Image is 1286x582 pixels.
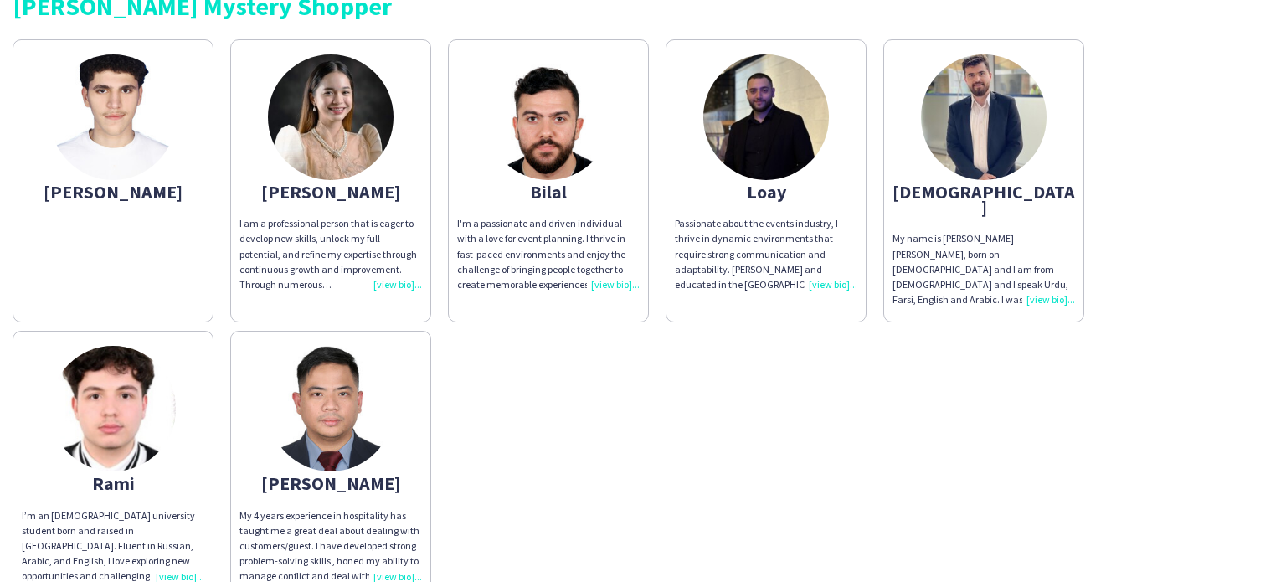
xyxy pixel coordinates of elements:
div: [DEMOGRAPHIC_DATA] [892,184,1075,214]
div: My name is [PERSON_NAME] [PERSON_NAME], born on [DEMOGRAPHIC_DATA] and I am from [DEMOGRAPHIC_DAT... [892,231,1075,307]
img: thumb-66cf0aefdd70a.jpeg [921,54,1047,180]
div: Bilal [457,184,640,199]
div: [PERSON_NAME] [22,184,204,199]
div: [PERSON_NAME] [239,476,422,491]
div: Rami [22,476,204,491]
img: thumb-66318da7cb065.jpg [268,346,394,471]
div: I'm a passionate and driven individual with a love for event planning. I thrive in fast-paced env... [457,216,640,292]
img: thumb-6649f977563d5.jpeg [268,54,394,180]
div: Loay [675,184,857,199]
div: Passionate about the events industry, I thrive in dynamic environments that require strong commun... [675,216,857,292]
div: [PERSON_NAME] [239,184,422,199]
img: thumb-6638d2919bbb7.jpeg [486,54,611,180]
div: I am a professional person that is eager to develop new skills, unlock my full potential, and ref... [239,216,422,292]
img: thumb-67e43f83ee4c4.jpeg [50,346,176,471]
img: thumb-678924f4440af.jpeg [50,54,176,180]
img: thumb-686f6a83419af.jpeg [703,54,829,180]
